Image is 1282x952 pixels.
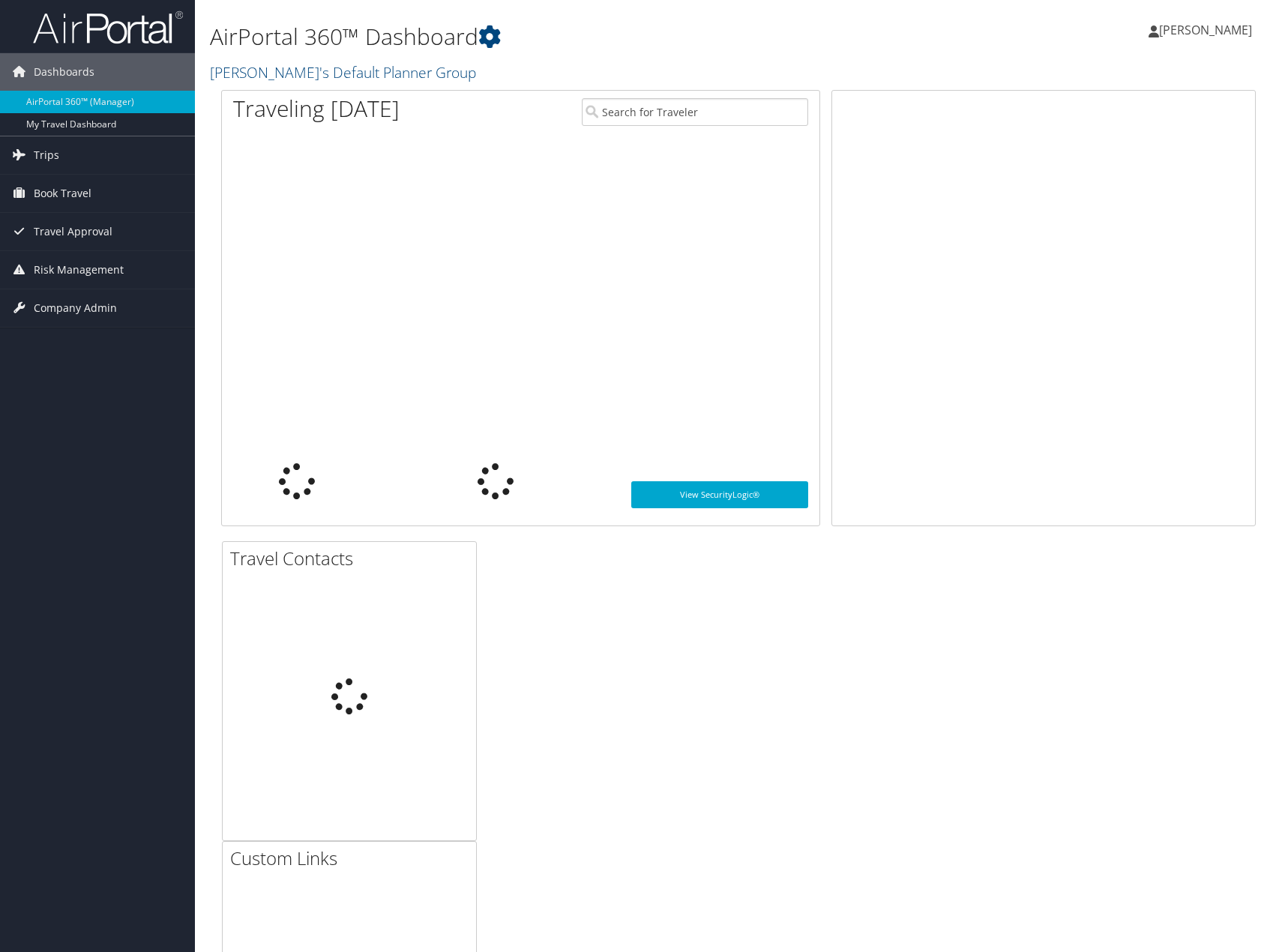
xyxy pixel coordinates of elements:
[1159,22,1252,38] span: [PERSON_NAME]
[34,175,91,212] span: Book Travel
[33,10,183,45] img: airportal-logo.png
[582,98,808,126] input: Search for Traveler
[34,136,59,174] span: Trips
[233,93,400,124] h1: Traveling [DATE]
[210,62,480,82] a: [PERSON_NAME]'s Default Planner Group
[210,21,915,52] h1: AirPortal 360™ Dashboard
[1149,7,1267,52] a: [PERSON_NAME]
[230,546,476,571] h2: Travel Contacts
[34,289,117,327] span: Company Admin
[34,251,124,289] span: Risk Management
[631,481,808,508] a: View SecurityLogic®
[34,213,112,250] span: Travel Approval
[34,53,94,91] span: Dashboards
